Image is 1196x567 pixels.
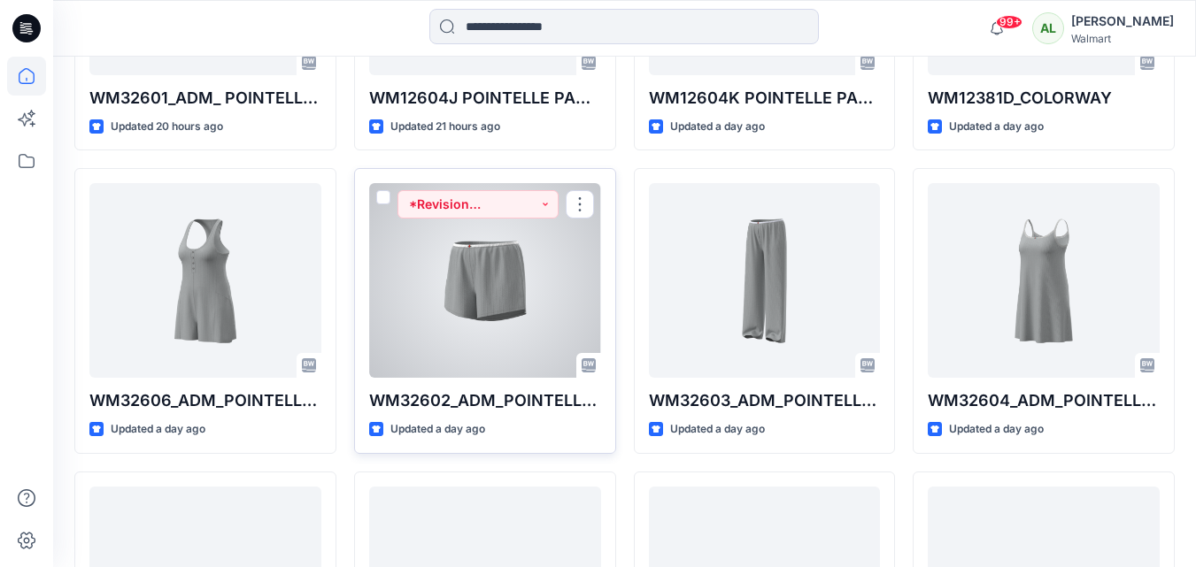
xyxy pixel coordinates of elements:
a: WM32603_ADM_POINTELLE OPEN PANT [649,183,881,378]
p: Updated a day ago [390,420,485,439]
a: WM32602_ADM_POINTELLE SHORT [369,183,601,378]
p: Updated 21 hours ago [390,118,500,136]
div: AL [1032,12,1064,44]
div: Walmart [1071,32,1174,45]
p: Updated a day ago [670,420,765,439]
p: WM32603_ADM_POINTELLE OPEN PANT [649,388,881,413]
p: WM12381D_COLORWAY [928,86,1160,111]
p: Updated a day ago [111,420,205,439]
p: Updated 20 hours ago [111,118,223,136]
a: WM32606_ADM_POINTELLE ROMPER [89,183,321,378]
p: WM12604K POINTELLE PANT - w/ PICOT [649,86,881,111]
p: WM32604_ADM_POINTELLE SHORT CHEMISE [928,388,1160,413]
p: WM32606_ADM_POINTELLE ROMPER [89,388,321,413]
p: WM12604J POINTELLE PANT-FAUX FLY & BUTTONS + PICOT [369,86,601,111]
p: Updated a day ago [670,118,765,136]
span: 99+ [996,15,1022,29]
p: WM32602_ADM_POINTELLE SHORT [369,388,601,413]
p: WM32601_ADM_ POINTELLE TANK [89,86,321,111]
div: [PERSON_NAME] [1071,11,1174,32]
p: Updated a day ago [949,118,1044,136]
a: WM32604_ADM_POINTELLE SHORT CHEMISE [928,183,1160,378]
p: Updated a day ago [949,420,1044,439]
